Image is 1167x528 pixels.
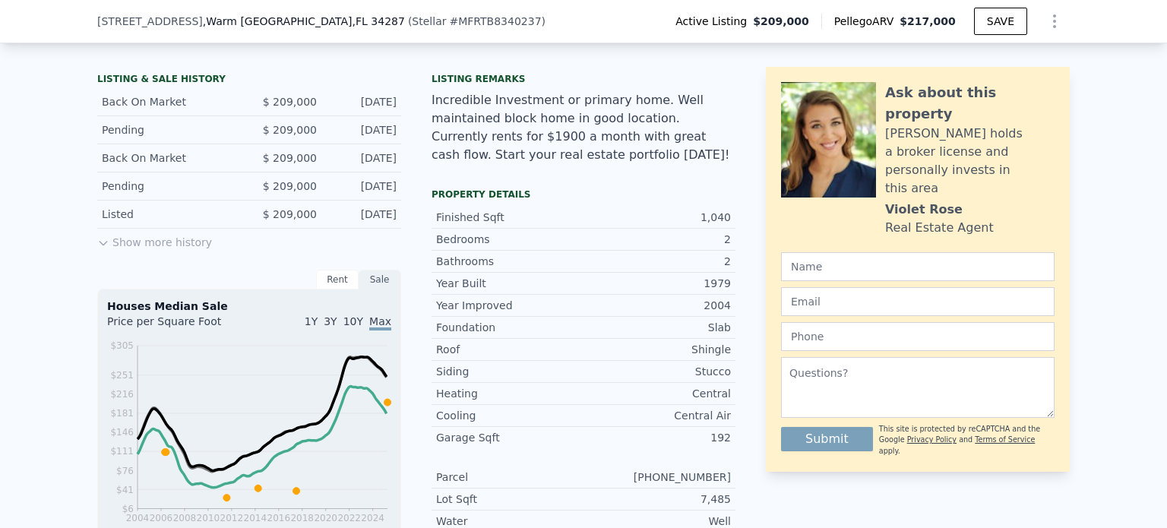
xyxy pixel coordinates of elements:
span: 1Y [305,315,318,327]
span: $ 209,000 [263,180,317,192]
span: Pellego ARV [834,14,900,29]
a: Privacy Policy [907,435,957,444]
div: 1979 [583,276,731,291]
input: Phone [781,322,1055,351]
div: Price per Square Foot [107,314,249,338]
div: Bathrooms [436,254,583,269]
button: Show more history [97,229,212,250]
span: [STREET_ADDRESS] [97,14,203,29]
tspan: 2016 [267,513,291,523]
tspan: $41 [116,485,134,495]
div: Heating [436,386,583,401]
input: Name [781,252,1055,281]
tspan: 2008 [173,513,197,523]
tspan: 2022 [337,513,361,523]
div: [DATE] [329,94,397,109]
tspan: 2010 [197,513,220,523]
span: $209,000 [753,14,809,29]
div: Rent [316,270,359,289]
tspan: 2014 [244,513,267,523]
div: Roof [436,342,583,357]
div: 2 [583,254,731,269]
div: [DATE] [329,179,397,194]
div: Shingle [583,342,731,357]
div: Parcel [436,470,583,485]
div: Slab [583,320,731,335]
div: Listing remarks [432,73,735,85]
tspan: $146 [110,427,134,438]
span: $ 209,000 [263,96,317,108]
span: $217,000 [900,15,956,27]
span: , FL 34287 [353,15,405,27]
span: 3Y [324,315,337,327]
div: ( ) [408,14,546,29]
div: Back On Market [102,150,237,166]
tspan: $251 [110,370,134,381]
tspan: $111 [110,446,134,457]
div: Foundation [436,320,583,335]
tspan: $216 [110,389,134,400]
tspan: $305 [110,340,134,351]
tspan: $181 [110,408,134,419]
div: Year Improved [436,298,583,313]
div: Real Estate Agent [885,219,994,237]
div: [DATE] [329,207,397,222]
div: Central [583,386,731,401]
div: Violet Rose [885,201,963,219]
span: 10Y [343,315,363,327]
div: Siding [436,364,583,379]
span: $ 209,000 [263,124,317,136]
tspan: 2020 [314,513,337,523]
div: Sale [359,270,401,289]
div: Bedrooms [436,232,583,247]
div: Year Built [436,276,583,291]
div: LISTING & SALE HISTORY [97,73,401,88]
div: Pending [102,122,237,138]
button: Submit [781,427,873,451]
div: Finished Sqft [436,210,583,225]
tspan: $76 [116,466,134,476]
div: Central Air [583,408,731,423]
div: 192 [583,430,731,445]
span: $ 209,000 [263,152,317,164]
span: , Warm [GEOGRAPHIC_DATA] [203,14,405,29]
span: $ 209,000 [263,208,317,220]
div: Back On Market [102,94,237,109]
div: [DATE] [329,150,397,166]
div: 2 [583,232,731,247]
input: Email [781,287,1055,316]
a: Terms of Service [975,435,1035,444]
div: Ask about this property [885,82,1055,125]
div: 7,485 [583,492,731,507]
div: Cooling [436,408,583,423]
div: Incredible Investment or primary home. Well maintained block home in good location. Currently ren... [432,91,735,164]
tspan: 2018 [290,513,314,523]
div: [DATE] [329,122,397,138]
div: Stucco [583,364,731,379]
span: Stellar [412,15,446,27]
span: # MFRTB8340237 [449,15,541,27]
div: [PERSON_NAME] holds a broker license and personally invests in this area [885,125,1055,198]
div: Lot Sqft [436,492,583,507]
tspan: 2012 [220,513,244,523]
span: Active Listing [675,14,753,29]
button: Show Options [1039,6,1070,36]
tspan: 2004 [126,513,150,523]
tspan: $6 [122,504,134,514]
div: Listed [102,207,237,222]
div: 1,040 [583,210,731,225]
tspan: 2006 [150,513,173,523]
div: 2004 [583,298,731,313]
span: Max [369,315,391,330]
div: Pending [102,179,237,194]
div: Garage Sqft [436,430,583,445]
button: SAVE [974,8,1027,35]
tspan: 2024 [361,513,384,523]
div: Houses Median Sale [107,299,391,314]
div: Property details [432,188,735,201]
div: [PHONE_NUMBER] [583,470,731,485]
div: This site is protected by reCAPTCHA and the Google and apply. [879,424,1055,457]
